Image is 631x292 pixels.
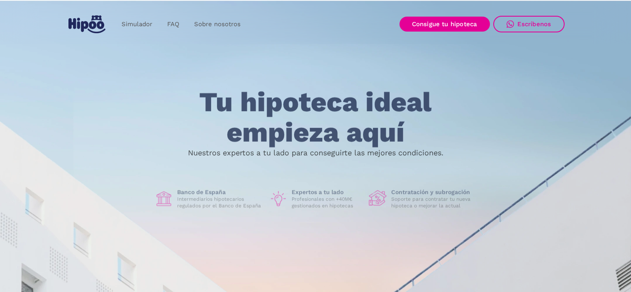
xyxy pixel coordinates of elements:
a: Sobre nosotros [187,16,248,32]
h1: Expertos a tu lado [292,189,362,196]
h1: Contratación y subrogación [391,189,477,196]
div: Escríbenos [517,20,551,28]
a: FAQ [160,16,187,32]
a: Consigue tu hipoteca [400,17,490,32]
p: Profesionales con +40M€ gestionados en hipotecas [292,196,362,209]
p: Nuestros expertos a tu lado para conseguirte las mejores condiciones. [188,150,443,156]
h1: Tu hipoteca ideal empieza aquí [158,87,473,147]
a: Escríbenos [493,16,565,32]
p: Intermediarios hipotecarios regulados por el Banco de España [177,196,263,209]
a: Simulador [114,16,160,32]
h1: Banco de España [177,189,263,196]
a: home [67,12,107,37]
p: Soporte para contratar tu nueva hipoteca o mejorar la actual [391,196,477,209]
